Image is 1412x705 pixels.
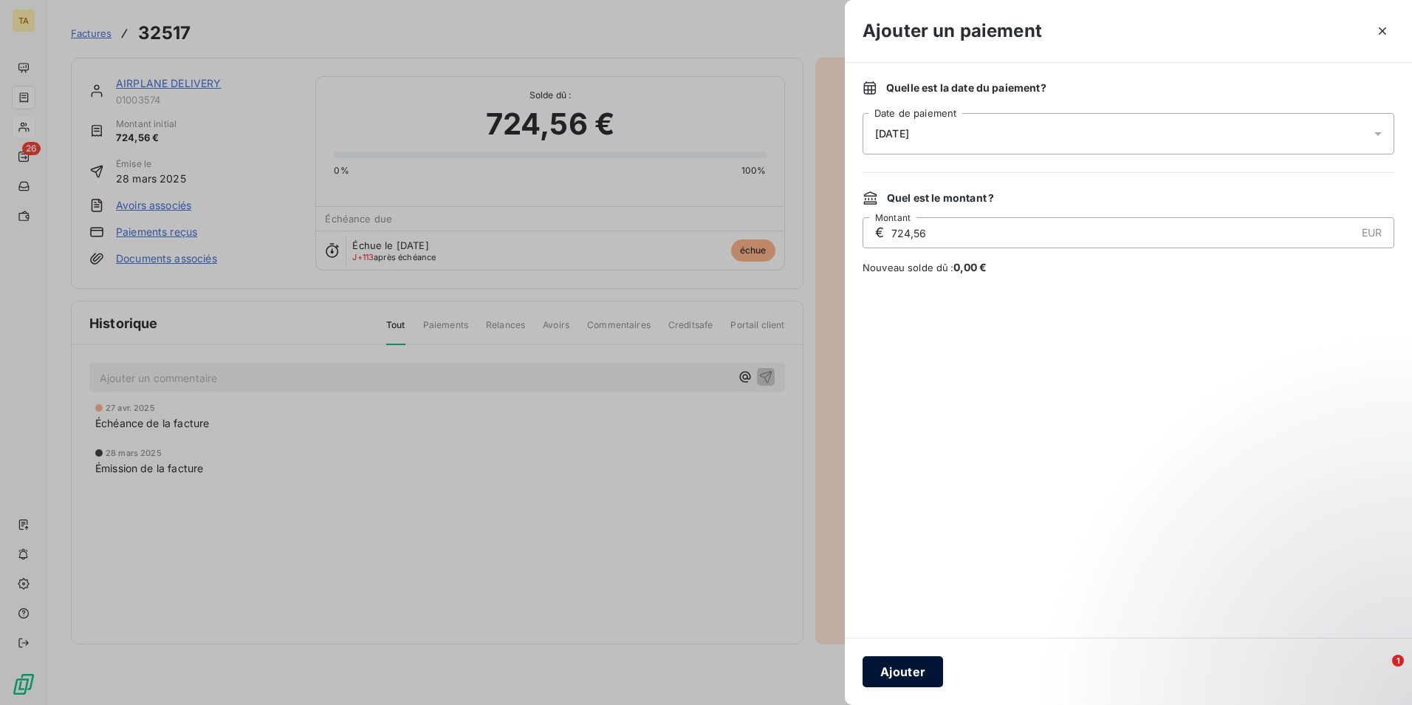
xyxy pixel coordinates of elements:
iframe: Intercom notifications message [1117,562,1412,665]
span: 1 [1392,655,1404,667]
span: Quelle est la date du paiement ? [886,81,1046,95]
button: Ajouter [863,656,943,687]
span: Quel est le montant ? [887,191,994,205]
iframe: Intercom live chat [1362,655,1397,690]
span: Nouveau solde dû : [863,260,1394,275]
span: 0,00 € [953,261,987,273]
span: [DATE] [875,128,909,140]
h3: Ajouter un paiement [863,18,1042,44]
